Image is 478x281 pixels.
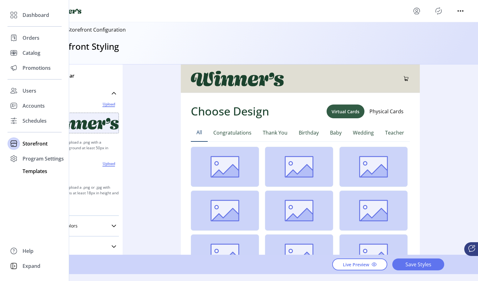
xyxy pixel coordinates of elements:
span: Dashboard [23,11,49,19]
span: Program Settings [23,155,64,162]
span: Promotions [23,64,51,72]
span: Help [23,247,33,255]
span: Expand [23,262,40,270]
span: Catalog [23,49,40,57]
a: Typography [39,240,119,253]
span: Accounts [23,102,45,110]
span: Storefront [23,140,48,147]
span: Upload [99,160,118,167]
span: Upload [99,100,118,108]
button: Virtual Cards [327,105,364,118]
a: Background colors [39,220,119,232]
button: Birthday [293,124,324,142]
button: Wedding [347,124,379,142]
h3: Storefront Styling [46,40,119,53]
p: Styling Toolbar [39,72,119,79]
button: Teacher [379,124,410,142]
button: Thank You [257,124,293,142]
span: Users [23,87,36,95]
button: Congratulations [208,124,257,142]
button: menu [455,6,465,16]
button: Publisher Panel [434,6,444,16]
h1: Choose Design [191,103,269,120]
button: Physical Cards [364,106,409,116]
span: Orders [23,34,39,42]
div: Brand [39,100,119,212]
p: For best results upload a .png or .jpg with square dimensions at least 18px in height and width. [39,182,119,204]
button: Save Styles [392,258,444,270]
button: Live Preview [332,258,387,270]
button: menu [412,6,422,16]
button: All [191,124,208,142]
p: Back to Storefront Configuration [49,26,126,33]
button: Baby [324,124,347,142]
span: Schedules [23,117,47,125]
span: Save Styles [400,261,436,268]
span: Live Preview [343,261,369,268]
p: For best results upload a .png with a transparent background at least 50px in height. [39,137,119,159]
span: Templates [23,167,47,175]
a: Brand [39,87,119,100]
